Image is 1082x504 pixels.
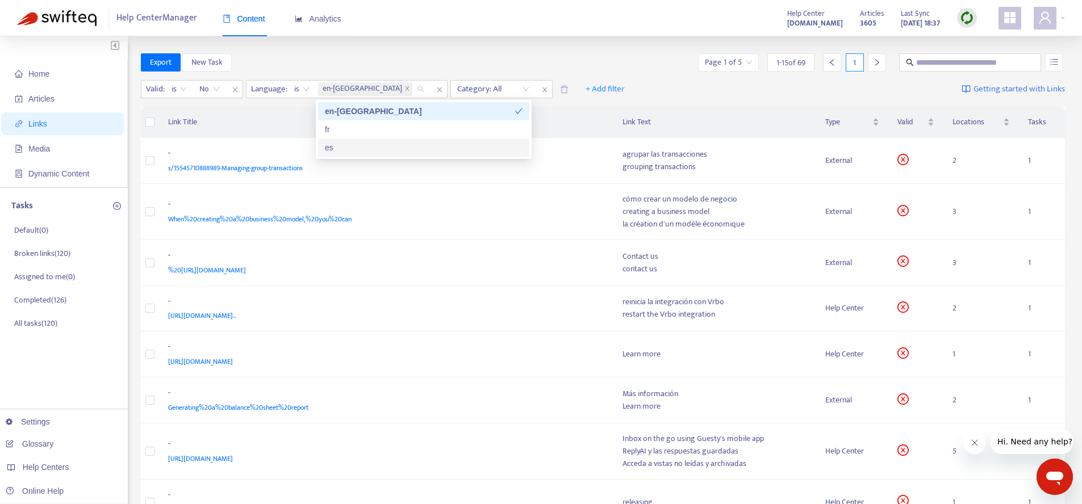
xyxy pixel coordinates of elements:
th: Valid [888,107,943,138]
span: en-[GEOGRAPHIC_DATA] [323,82,402,96]
div: - [168,438,600,452]
span: close-circle [897,154,909,165]
div: creating a business model [623,205,808,218]
span: unordered-list [1050,58,1058,66]
div: Más información [623,388,808,400]
div: Learn more [623,400,808,413]
span: Articles [860,7,884,20]
div: es [318,138,529,157]
span: Type [825,116,870,128]
span: Generating%20a%20balance%20sheet%20report [168,402,308,413]
span: When%20creating%20a%20business%20model,%20you%20can [168,213,352,225]
span: is [294,81,310,98]
div: External [825,154,879,167]
a: Settings [6,417,50,426]
div: Contact us [623,250,808,263]
span: en-gb [318,82,412,96]
span: [URL][DOMAIN_NAME] [168,356,233,367]
span: container [15,170,23,178]
div: agrupar las transacciones [623,148,808,161]
span: check [515,107,523,115]
span: book [223,15,231,23]
div: Help Center [825,302,879,314]
button: unordered-list [1045,53,1063,72]
span: Language : [247,81,289,98]
div: fr [318,120,529,138]
a: Getting started with Links [962,80,1065,98]
span: close-circle [897,301,909,313]
span: file-image [15,145,23,153]
div: grouping transactions [623,161,808,173]
p: Broken links ( 120 ) [14,247,70,259]
span: delete [560,85,569,94]
span: close-circle [897,444,909,456]
span: Valid : [141,81,166,98]
span: close-circle [897,347,909,359]
div: cómo crear un modelo de negocio [623,193,808,205]
img: Swifteq [17,10,97,26]
th: Link Title [159,107,613,138]
div: - [168,249,600,264]
span: Locations [953,116,1000,128]
td: 1 [1019,377,1066,423]
strong: [DATE] 18:37 [901,17,940,30]
span: Getting started with Links [974,83,1065,96]
span: close [432,83,447,96]
span: [URL][DOMAIN_NAME] [168,453,233,464]
span: %20[URL][DOMAIN_NAME] [168,264,246,276]
span: account-book [15,95,23,103]
span: Help Center [787,7,825,20]
div: en-gb [318,102,529,120]
div: en-[GEOGRAPHIC_DATA] [325,105,515,117]
p: Tasks [11,199,33,213]
span: appstore [1003,11,1017,24]
div: - [168,198,600,213]
div: Help Center [825,348,879,360]
span: plus-circle [113,202,121,210]
span: Links [28,119,47,128]
img: image-link [962,85,971,94]
td: 1 [1019,240,1066,286]
span: is [172,81,187,98]
div: es [325,141,523,154]
div: Help Center [825,445,879,457]
a: [DOMAIN_NAME] [787,16,843,30]
span: area-chart [295,15,303,23]
span: search [906,58,914,66]
td: 1 [1019,331,1066,377]
span: right [873,58,881,66]
span: New Task [191,56,223,69]
a: Online Help [6,486,64,495]
th: Locations [943,107,1018,138]
div: External [825,394,879,406]
div: ReplyAI y las respuestas guardadas [623,445,808,457]
span: link [15,120,23,128]
a: Glossary [6,439,53,448]
span: close-circle [897,205,909,216]
iframe: Close message [963,431,986,454]
td: 2 [943,377,1018,423]
td: 3 [943,184,1018,240]
span: close [228,83,243,96]
div: Learn more [623,348,808,360]
th: Link Text [613,107,817,138]
span: Content [223,14,265,23]
button: New Task [182,53,232,72]
div: - [168,489,600,503]
span: 1 - 15 of 69 [776,57,805,69]
th: Tasks [1019,107,1066,138]
td: 2 [943,286,1018,332]
span: No [199,81,220,98]
strong: [DOMAIN_NAME] [787,17,843,30]
div: fr [325,123,523,136]
span: close-circle [897,255,909,267]
p: Default ( 0 ) [14,224,48,236]
p: Assigned to me ( 0 ) [14,271,75,283]
span: user [1038,11,1052,24]
div: contact us [623,263,808,275]
span: s/15545710888989-Managing-group-transactions [168,162,303,174]
strong: 3605 [860,17,876,30]
div: - [168,387,600,401]
td: 2 [943,138,1018,184]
